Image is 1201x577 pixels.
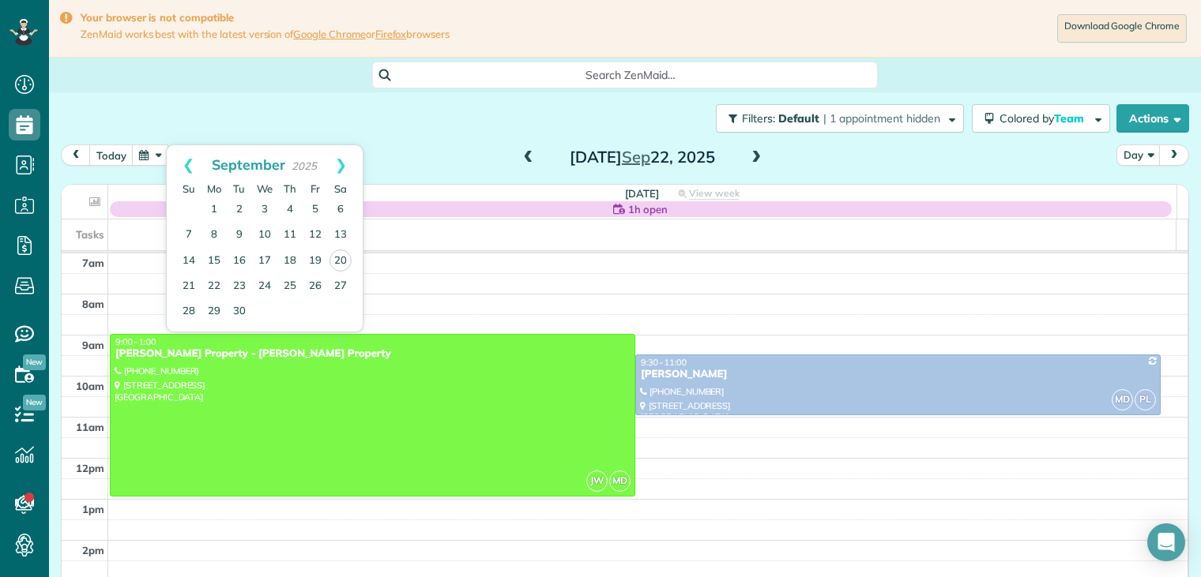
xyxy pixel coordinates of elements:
span: Wednesday [257,182,273,195]
span: PL [1135,389,1156,410]
a: 4 [277,197,303,223]
a: 1 [201,197,227,223]
span: Saturday [334,182,347,195]
span: Filters: [742,111,775,126]
div: [PERSON_NAME] Property - [PERSON_NAME] Property [115,347,631,361]
a: 23 [227,274,252,299]
span: 9:00 - 1:00 [115,336,156,347]
span: [DATE] [625,187,659,200]
span: 10am [76,380,104,392]
span: Team [1054,111,1086,126]
button: next [1159,144,1189,166]
h2: [DATE] 22, 2025 [544,148,741,166]
span: New [23,395,46,410]
a: Prev [167,145,210,185]
span: Thursday [284,182,296,195]
a: Next [319,145,363,185]
div: [PERSON_NAME] [640,368,1156,381]
a: 9 [227,223,252,248]
a: 25 [277,274,303,299]
span: JW [586,470,608,492]
a: 18 [277,249,303,274]
a: 5 [303,197,328,223]
a: 14 [176,249,201,274]
span: View week [689,187,740,200]
button: today [89,144,134,166]
span: 8am [82,298,104,310]
button: Day [1116,144,1161,166]
a: 16 [227,249,252,274]
span: 2pm [82,544,104,556]
span: Colored by [1000,111,1090,126]
span: Default [778,111,820,126]
a: 26 [303,274,328,299]
a: Filters: Default | 1 appointment hidden [708,104,964,133]
span: MD [609,470,631,492]
strong: Your browser is not compatible [81,11,450,24]
a: 7 [176,223,201,248]
span: Sep [622,147,650,167]
span: Tasks [76,228,104,241]
span: New [23,354,46,370]
a: 20 [329,249,352,272]
span: 1pm [82,503,104,515]
a: 13 [328,223,353,248]
span: 7am [82,257,104,269]
span: 9am [82,339,104,351]
a: 19 [303,249,328,274]
button: Actions [1116,104,1189,133]
button: prev [61,144,91,166]
a: 24 [252,274,277,299]
span: Sunday [183,182,195,195]
a: 27 [328,274,353,299]
div: Open Intercom Messenger [1147,523,1185,561]
span: Tuesday [233,182,245,195]
span: Monday [207,182,221,195]
a: 3 [252,197,277,223]
a: 10 [252,223,277,248]
a: 11 [277,223,303,248]
span: MD [1112,389,1133,410]
a: 6 [328,197,353,223]
span: Friday [311,182,320,195]
span: 1h open [628,201,668,217]
button: Colored byTeam [972,104,1110,133]
span: 11am [76,421,104,433]
a: Download Google Chrome [1057,14,1187,43]
a: 29 [201,299,227,324]
a: 30 [227,299,252,324]
span: 2025 [292,159,317,172]
a: 17 [252,249,277,274]
a: Google Chrome [293,28,366,40]
span: 9:30 - 11:00 [641,357,687,368]
a: Firefox [375,28,407,40]
a: 2 [227,197,252,223]
span: September [212,155,285,173]
a: 8 [201,223,227,248]
a: 12 [303,223,328,248]
span: | 1 appointment hidden [823,111,940,126]
a: 22 [201,274,227,299]
a: 21 [176,274,201,299]
span: 12pm [76,462,104,474]
a: 15 [201,249,227,274]
button: Filters: Default | 1 appointment hidden [716,104,964,133]
a: 28 [176,299,201,324]
span: ZenMaid works best with the latest version of or browsers [81,28,450,41]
